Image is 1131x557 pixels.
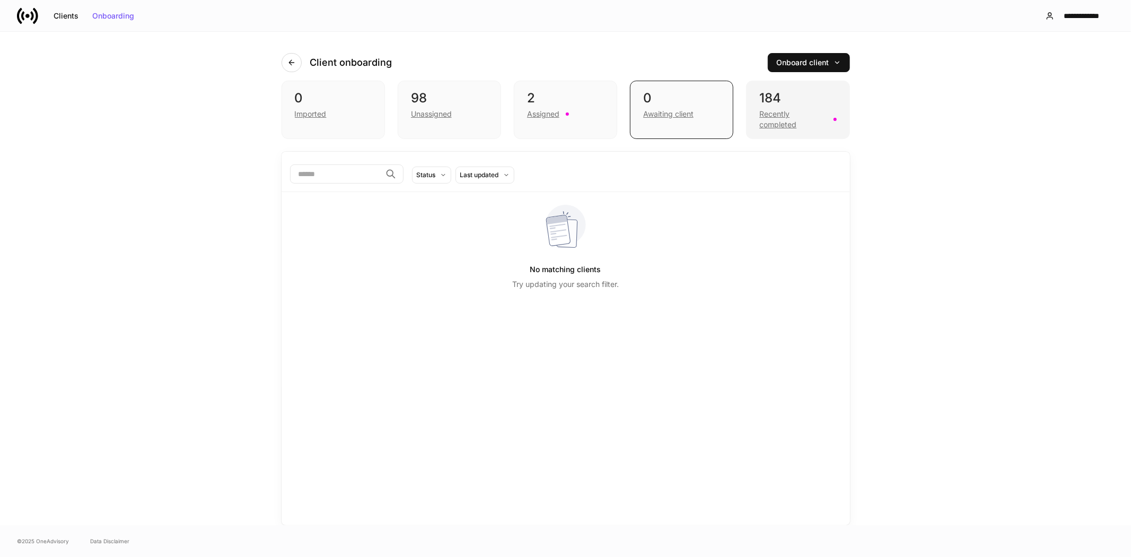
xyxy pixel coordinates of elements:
p: Try updating your search filter. [512,279,619,290]
a: Data Disclaimer [90,537,129,545]
button: Onboard client [768,53,850,72]
div: Assigned [527,109,559,119]
button: Last updated [455,167,514,184]
div: 98Unassigned [398,81,501,139]
div: 184Recently completed [746,81,849,139]
div: 98 [411,90,488,107]
h4: Client onboarding [310,56,392,69]
div: Unassigned [411,109,452,119]
div: Awaiting client [643,109,694,119]
div: 184 [759,90,836,107]
div: Recently completed [759,109,827,130]
div: Onboarding [92,12,134,20]
div: Clients [54,12,78,20]
div: Imported [295,109,327,119]
div: 0Awaiting client [630,81,733,139]
button: Onboarding [85,7,141,24]
span: © 2025 OneAdvisory [17,537,69,545]
div: Last updated [460,170,499,180]
div: Status [417,170,436,180]
div: 2 [527,90,604,107]
div: 2Assigned [514,81,617,139]
button: Clients [47,7,85,24]
div: 0 [643,90,720,107]
div: Onboard client [777,59,841,66]
div: 0 [295,90,372,107]
h5: No matching clients [530,260,601,279]
div: 0Imported [282,81,385,139]
button: Status [412,167,451,184]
